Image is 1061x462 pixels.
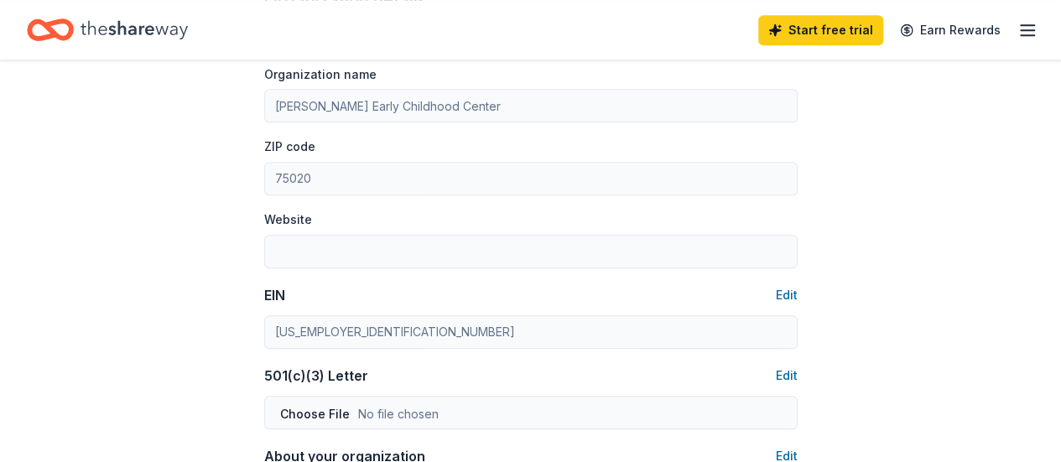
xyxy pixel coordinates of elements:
label: Website [264,211,312,228]
div: 501(c)(3) Letter [264,366,368,386]
a: Earn Rewards [890,15,1011,45]
input: 12-3456789 [264,315,798,349]
label: Organization name [264,66,377,83]
a: Home [27,10,188,49]
div: EIN [264,285,285,305]
button: Edit [776,366,798,386]
a: Start free trial [758,15,883,45]
label: ZIP code [264,138,315,155]
input: 12345 (U.S. only) [264,162,798,195]
button: Edit [776,285,798,305]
